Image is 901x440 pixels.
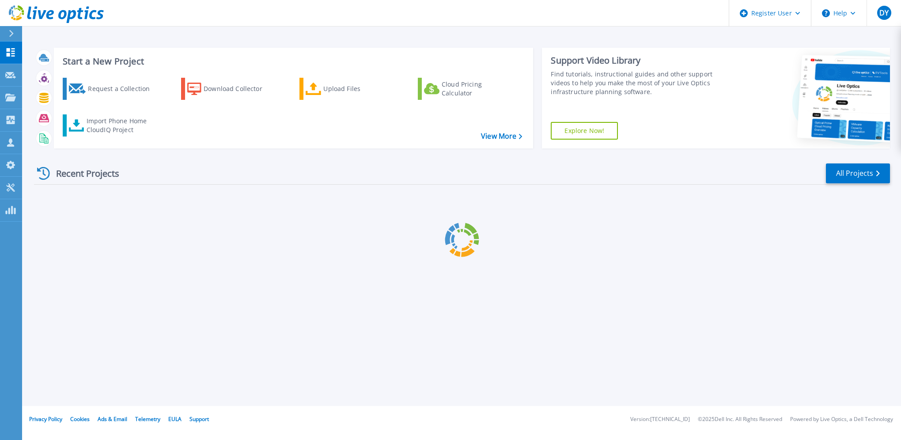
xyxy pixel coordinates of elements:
[98,415,127,423] a: Ads & Email
[63,78,161,100] a: Request a Collection
[418,78,516,100] a: Cloud Pricing Calculator
[551,122,618,140] a: Explore Now!
[698,417,782,422] li: © 2025 Dell Inc. All Rights Reserved
[135,415,160,423] a: Telemetry
[551,70,729,96] div: Find tutorials, instructional guides and other support videos to help you make the most of your L...
[323,80,394,98] div: Upload Files
[551,55,729,66] div: Support Video Library
[70,415,90,423] a: Cookies
[189,415,209,423] a: Support
[168,415,182,423] a: EULA
[630,417,690,422] li: Version: [TECHNICAL_ID]
[88,80,159,98] div: Request a Collection
[299,78,398,100] a: Upload Files
[481,132,522,140] a: View More
[63,57,522,66] h3: Start a New Project
[790,417,893,422] li: Powered by Live Optics, a Dell Technology
[204,80,274,98] div: Download Collector
[29,415,62,423] a: Privacy Policy
[181,78,280,100] a: Download Collector
[879,9,889,16] span: DY
[87,117,155,134] div: Import Phone Home CloudIQ Project
[442,80,512,98] div: Cloud Pricing Calculator
[34,163,131,184] div: Recent Projects
[826,163,890,183] a: All Projects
